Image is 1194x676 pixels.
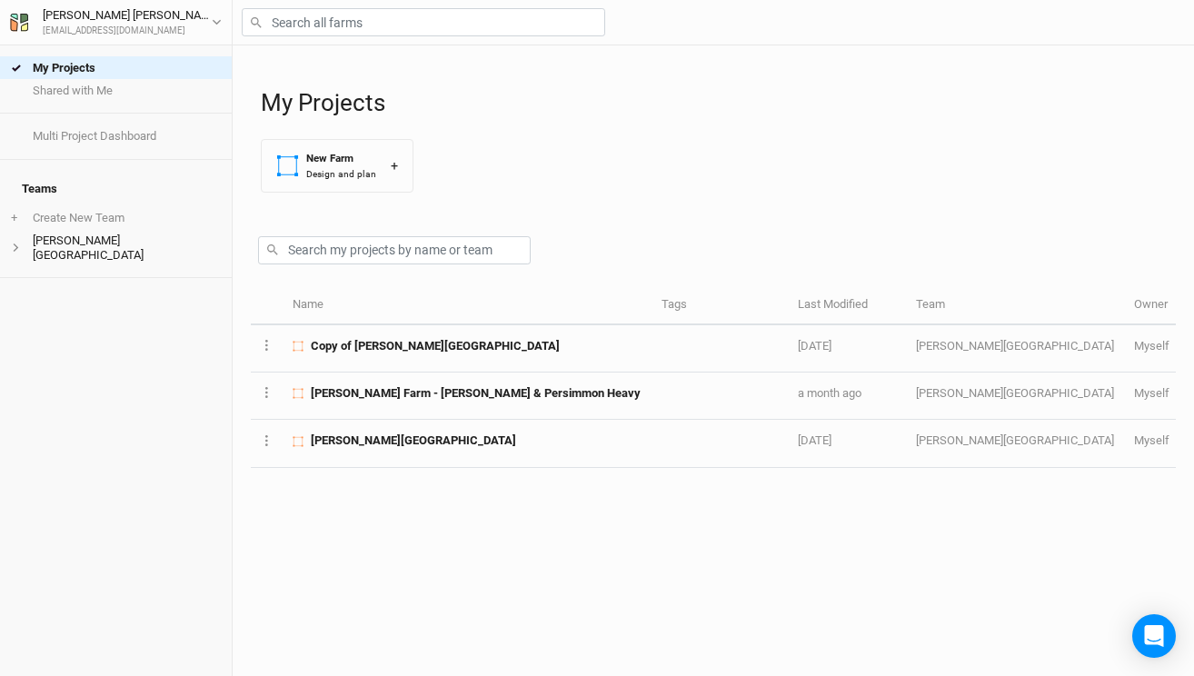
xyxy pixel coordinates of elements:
[391,156,398,175] div: +
[1132,614,1176,658] div: Open Intercom Messenger
[261,89,1176,117] h1: My Projects
[11,211,17,225] span: +
[798,433,831,447] span: May 25, 2025 7:01 PM
[283,286,651,325] th: Name
[1134,339,1169,353] span: shanemhardy@gmail.com
[787,286,905,325] th: Last Modified
[905,286,1123,325] th: Team
[1134,386,1169,400] span: shanemhardy@gmail.com
[1134,433,1169,447] span: shanemhardy@gmail.com
[905,420,1123,467] td: [PERSON_NAME][GEOGRAPHIC_DATA]
[905,325,1123,373] td: [PERSON_NAME][GEOGRAPHIC_DATA]
[306,151,376,166] div: New Farm
[798,386,861,400] span: Aug 7, 2025 5:39 PM
[798,339,831,353] span: Aug 24, 2025 9:16 PM
[311,432,516,449] span: Opal Grove Farm
[9,5,223,38] button: [PERSON_NAME] [PERSON_NAME][EMAIL_ADDRESS][DOMAIN_NAME]
[905,373,1123,420] td: [PERSON_NAME][GEOGRAPHIC_DATA]
[311,385,641,402] span: Opal Grove Farm - Hazel & Persimmon Heavy
[242,8,605,36] input: Search all farms
[1124,286,1179,325] th: Owner
[651,286,787,325] th: Tags
[43,25,212,38] div: [EMAIL_ADDRESS][DOMAIN_NAME]
[258,236,531,264] input: Search my projects by name or team
[311,338,560,354] span: Copy of Opal Grove Farm
[261,139,413,193] button: New FarmDesign and plan+
[43,6,212,25] div: [PERSON_NAME] [PERSON_NAME]
[306,167,376,181] div: Design and plan
[11,171,221,207] h4: Teams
